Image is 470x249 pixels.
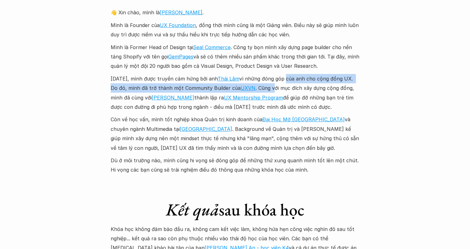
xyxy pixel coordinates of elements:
[111,200,359,220] h1: sau khóa học
[111,115,359,153] p: Còn về học vấn, mình tốt nghiệp khoa Quản trị kinh doanh của và chuyên ngành Multimedia tại . Bac...
[168,53,193,60] a: GemPages
[111,156,359,175] p: Dù ở môi trường nào, mình cũng hi vọng sẽ đóng góp để những thứ xung quanh mình tốt lên một chút....
[111,43,359,71] p: Mình là Former Head of Design tại . Công ty bọn mình xây dựng page builder cho nền tảng Shopify v...
[262,116,345,122] a: Đại Học Mở [GEOGRAPHIC_DATA]
[111,21,359,39] p: Mình là Founder của , đồng thời mình cũng là một Giảng viên. Điều này sẽ giúp mình luôn duy trì đ...
[218,76,239,82] a: Thái Lâm
[111,8,359,17] p: 👋 Xin chào, mình là .
[180,126,232,132] a: [GEOGRAPHIC_DATA]
[160,9,202,16] a: [PERSON_NAME]
[241,85,256,91] a: UXVN
[166,199,219,220] em: Kết quả
[224,95,283,101] a: UX Mentorship Program
[193,44,231,50] a: Seal Commerce
[160,22,196,28] a: UX Foundation
[152,95,194,101] a: [PERSON_NAME]
[111,74,359,112] p: [DATE], mình được truyền cảm hứng bởi anh vì những đóng góp của anh cho cộng đồng UX. Do đó, mình...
